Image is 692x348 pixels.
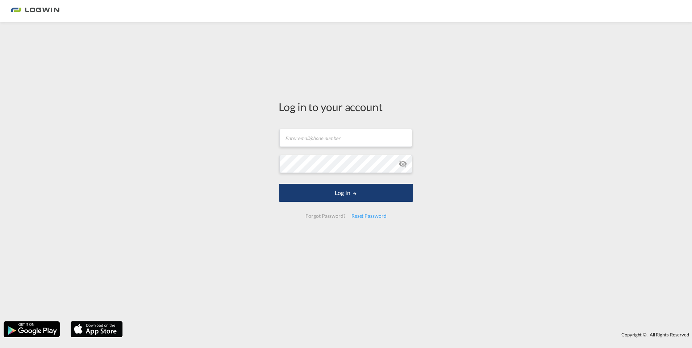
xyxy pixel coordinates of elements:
div: Forgot Password? [303,209,348,222]
md-icon: icon-eye-off [398,160,407,168]
input: Enter email/phone number [279,129,412,147]
img: google.png [3,321,60,338]
button: LOGIN [279,184,413,202]
img: bc73a0e0d8c111efacd525e4c8ad7d32.png [11,3,60,19]
img: apple.png [70,321,123,338]
div: Log in to your account [279,99,413,114]
div: Reset Password [349,209,389,222]
div: Copyright © . All Rights Reserved [126,328,692,341]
